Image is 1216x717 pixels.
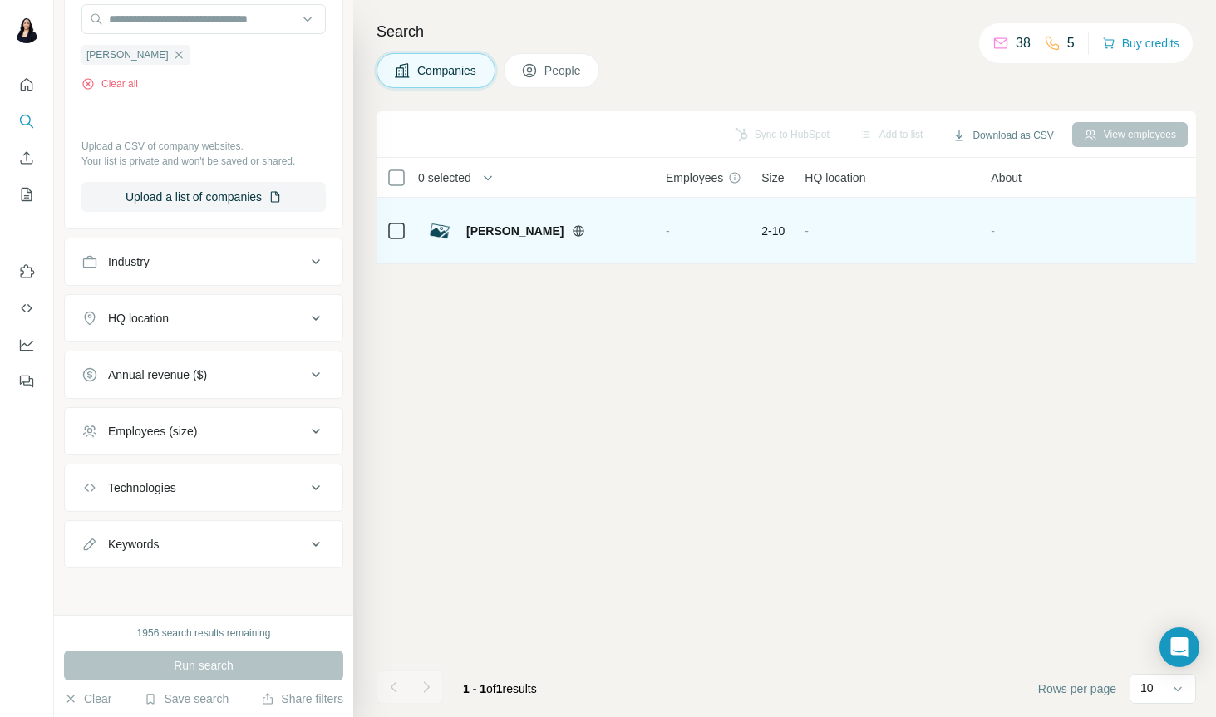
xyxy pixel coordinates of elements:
button: Quick start [13,70,40,100]
p: 10 [1140,680,1154,696]
button: Keywords [65,524,342,564]
button: My lists [13,179,40,209]
span: Companies [417,62,478,79]
span: [PERSON_NAME] [466,223,564,239]
div: Industry [108,253,150,270]
button: Upload a list of companies [81,182,326,212]
span: [PERSON_NAME] [86,47,169,62]
button: Download as CSV [941,123,1065,148]
span: About [991,169,1022,186]
img: Logo of Drogerie mueller [426,218,453,244]
div: Open Intercom Messenger [1159,627,1199,667]
div: HQ location [108,310,169,327]
button: Search [13,106,40,136]
button: Use Surfe API [13,293,40,323]
div: Technologies [108,479,176,496]
span: Employees [666,169,723,186]
span: 1 - 1 [463,682,486,695]
span: 1 [496,682,503,695]
div: Keywords [108,536,159,552]
span: 2-10 [761,223,785,239]
button: Enrich CSV [13,143,40,173]
h4: Search [377,20,1196,43]
button: Employees (size) [65,411,342,451]
button: Buy credits [1102,32,1179,55]
span: Rows per page [1038,680,1116,697]
button: Dashboard [13,330,40,360]
div: Annual revenue ($) [108,366,207,383]
p: Upload a CSV of company websites. [81,139,326,154]
button: HQ location [65,298,342,338]
span: People [544,62,583,79]
p: Your list is private and won't be saved or shared. [81,154,326,169]
span: - [991,224,995,238]
img: Avatar [13,17,40,43]
button: Industry [65,242,342,282]
button: Share filters [261,690,343,707]
span: HQ location [805,169,865,186]
button: Use Surfe on LinkedIn [13,257,40,287]
div: 1956 search results remaining [137,626,271,641]
span: Size [761,169,784,186]
span: results [463,682,537,695]
button: Technologies [65,468,342,508]
p: 5 [1067,33,1075,53]
button: Annual revenue ($) [65,355,342,395]
button: Clear all [81,76,138,91]
span: - [805,224,809,238]
button: Feedback [13,366,40,396]
button: Save search [144,690,229,707]
button: Clear [64,690,111,707]
p: 38 [1016,33,1031,53]
span: 0 selected [418,169,471,186]
span: of [486,682,496,695]
div: Employees (size) [108,423,197,440]
span: - [666,224,670,238]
